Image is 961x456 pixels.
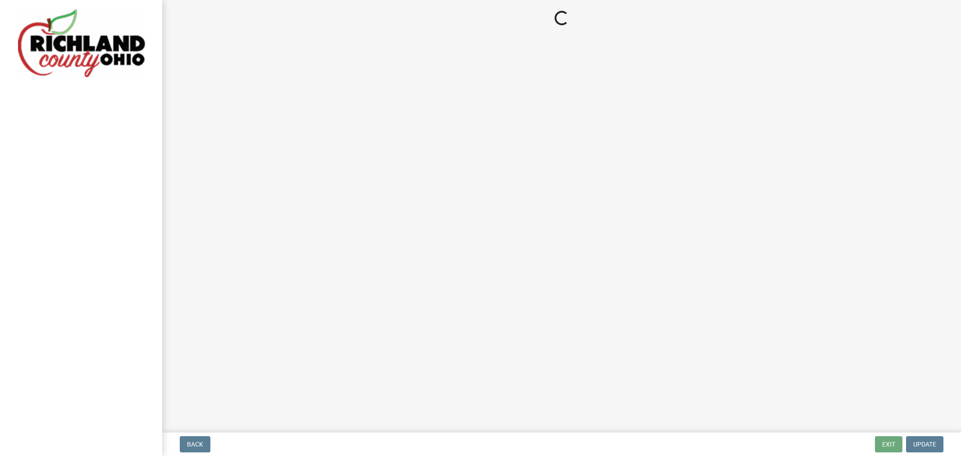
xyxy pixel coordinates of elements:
span: Back [187,441,203,448]
button: Exit [875,436,902,452]
span: Update [913,441,936,448]
img: Richland County, Ohio [18,9,145,77]
button: Back [180,436,210,452]
button: Update [906,436,943,452]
